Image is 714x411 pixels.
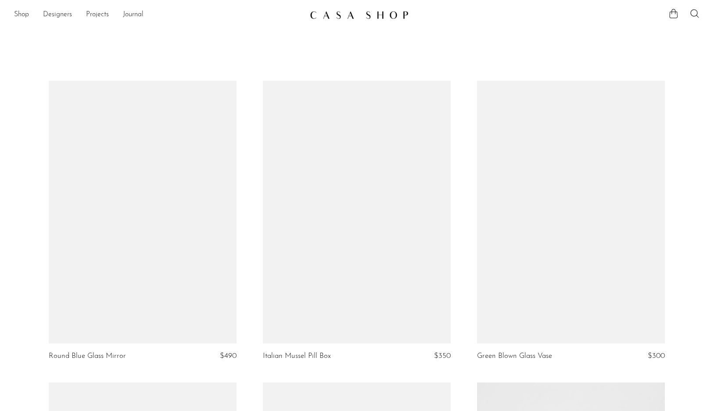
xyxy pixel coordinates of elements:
[14,7,303,22] ul: NEW HEADER MENU
[434,352,451,360] span: $350
[477,352,552,360] a: Green Blown Glass Vase
[263,352,331,360] a: Italian Mussel Pill Box
[220,352,237,360] span: $490
[14,9,29,21] a: Shop
[648,352,665,360] span: $300
[14,7,303,22] nav: Desktop navigation
[123,9,144,21] a: Journal
[86,9,109,21] a: Projects
[49,352,126,360] a: Round Blue Glass Mirror
[43,9,72,21] a: Designers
